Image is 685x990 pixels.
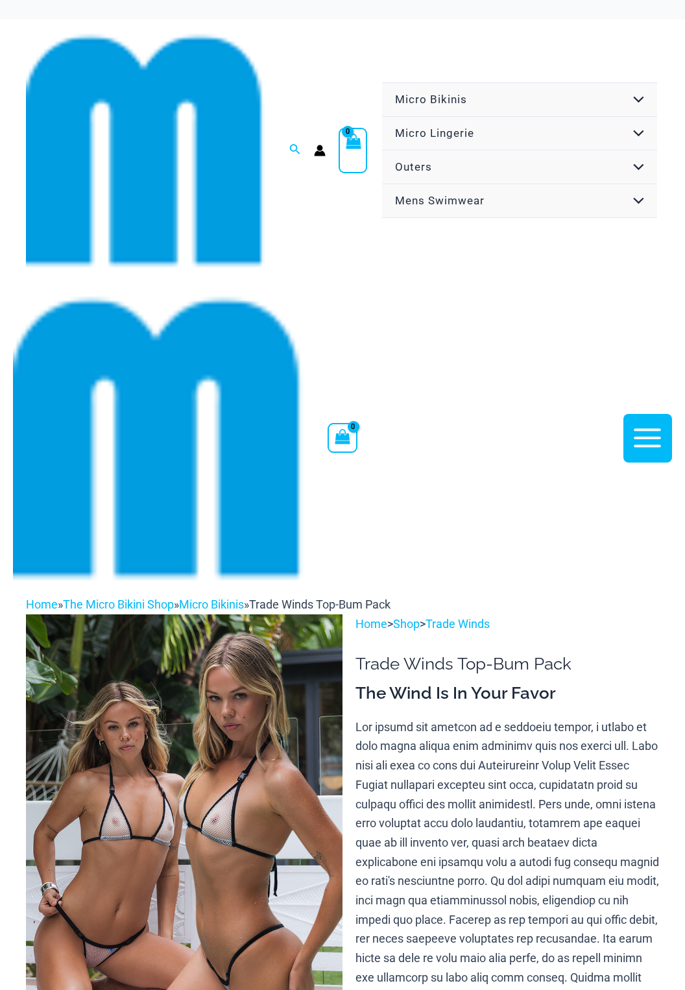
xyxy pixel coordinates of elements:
a: Micro BikinisMenu ToggleMenu Toggle [382,83,657,117]
a: View Shopping Cart, empty [328,423,357,453]
span: Mens Swimwear [395,194,485,207]
a: Home [26,598,58,611]
a: Search icon link [289,142,301,158]
nav: Site Navigation [380,80,659,220]
a: Trade Winds [426,617,490,631]
a: Home [355,617,387,631]
p: > > [355,614,659,634]
h3: The Wind Is In Your Favor [355,682,659,705]
a: View Shopping Cart, empty [339,128,367,173]
img: cropped mm emblem [26,31,265,270]
a: OutersMenu ToggleMenu Toggle [382,151,657,184]
a: Shop [393,617,420,631]
span: » » » [26,598,391,611]
span: Micro Lingerie [395,127,474,139]
span: Trade Winds Top-Bum Pack [249,598,391,611]
span: Outers [395,160,432,173]
a: Account icon link [314,145,326,156]
a: Micro Bikinis [179,598,244,611]
img: cropped mm emblem [13,293,303,583]
a: The Micro Bikini Shop [63,598,174,611]
a: Micro LingerieMenu ToggleMenu Toggle [382,117,657,151]
span: Micro Bikinis [395,93,467,106]
h1: Trade Winds Top-Bum Pack [355,654,659,674]
a: Mens SwimwearMenu ToggleMenu Toggle [382,184,657,218]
